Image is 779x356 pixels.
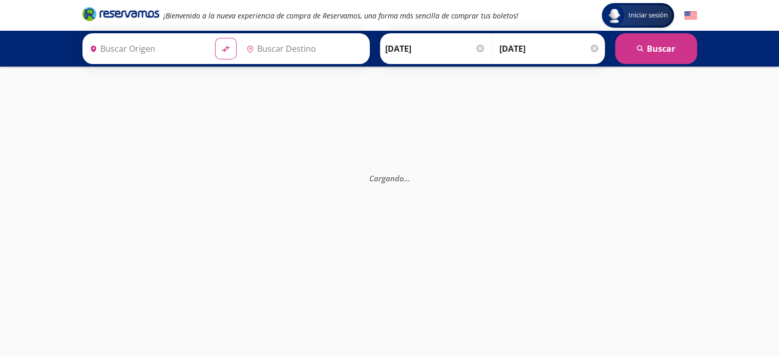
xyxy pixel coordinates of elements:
span: . [406,173,408,183]
input: Elegir Fecha [385,36,486,61]
button: Buscar [615,33,697,64]
span: Iniciar sesión [624,10,672,20]
a: Brand Logo [82,6,159,25]
input: Opcional [499,36,600,61]
input: Buscar Origen [86,36,207,61]
em: Cargando [369,173,410,183]
input: Buscar Destino [242,36,364,61]
i: Brand Logo [82,6,159,22]
em: ¡Bienvenido a la nueva experiencia de compra de Reservamos, una forma más sencilla de comprar tus... [163,11,518,20]
button: English [684,9,697,22]
span: . [404,173,406,183]
span: . [408,173,410,183]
